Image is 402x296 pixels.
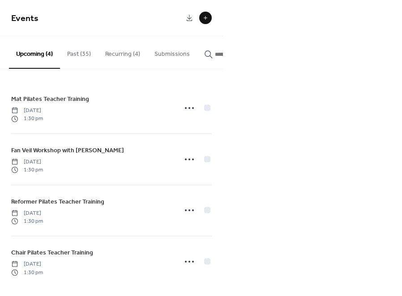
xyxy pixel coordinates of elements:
span: 1:30 pm [11,166,43,174]
span: Fan Veil Workshop with [PERSON_NAME] [11,146,124,155]
a: Fan Veil Workshop with [PERSON_NAME] [11,145,124,155]
button: Recurring (4) [98,36,147,68]
button: Upcoming (4) [9,36,60,69]
span: 1:30 pm [11,217,43,225]
a: Mat Pilates Teacher Training [11,94,89,104]
button: Past (35) [60,36,98,68]
span: [DATE] [11,107,43,115]
span: Chair Pilates Teacher Training [11,248,93,258]
span: [DATE] [11,209,43,217]
span: 1:30 pm [11,268,43,276]
span: [DATE] [11,260,43,268]
a: Chair Pilates Teacher Training [11,247,93,258]
span: Mat Pilates Teacher Training [11,95,89,104]
a: Reformer Pilates Teacher Training [11,196,104,207]
span: [DATE] [11,158,43,166]
button: Submissions [147,36,197,68]
span: 1:30 pm [11,115,43,123]
span: Events [11,10,38,27]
